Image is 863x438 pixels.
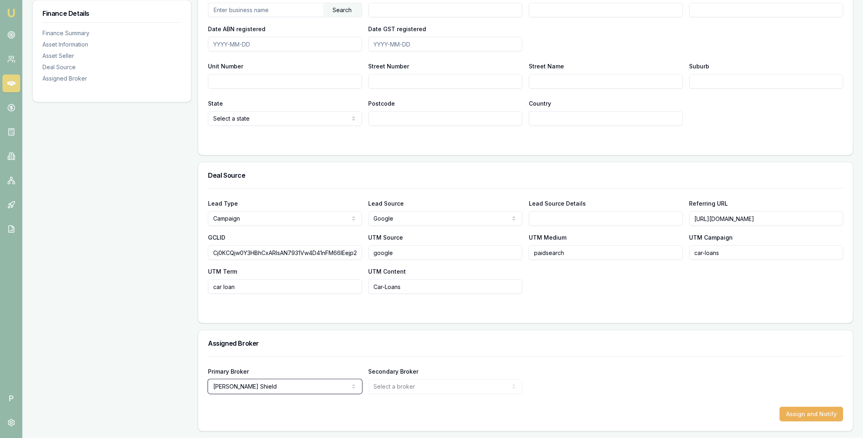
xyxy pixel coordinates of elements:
[208,200,238,207] label: Lead Type
[208,26,265,32] label: Date ABN registered
[2,389,20,407] span: P
[369,368,419,375] label: Secondary Broker
[369,26,426,32] label: Date GST registered
[369,37,523,51] input: YYYY-MM-DD
[369,234,403,241] label: UTM Source
[208,172,843,179] h3: Deal Source
[689,63,710,70] label: Suburb
[208,3,323,16] input: Enter business name
[529,100,551,107] label: Country
[42,63,181,71] div: Deal Source
[208,37,362,51] input: YYYY-MM-DD
[529,63,564,70] label: Street Name
[208,340,843,347] h3: Assigned Broker
[780,407,843,421] button: Assign and Notify
[323,3,362,17] div: Search
[208,234,225,241] label: GCLID
[369,200,404,207] label: Lead Source
[208,368,249,375] label: Primary Broker
[689,234,733,241] label: UTM Campaign
[369,63,409,70] label: Street Number
[208,100,223,107] label: State
[42,74,181,83] div: Assigned Broker
[208,63,243,70] label: Unit Number
[369,100,395,107] label: Postcode
[6,8,16,18] img: emu-icon-u.png
[529,234,566,241] label: UTM Medium
[42,40,181,49] div: Asset Information
[689,200,728,207] label: Referring URL
[208,268,237,275] label: UTM Term
[369,268,406,275] label: UTM Content
[42,29,181,37] div: Finance Summary
[42,52,181,60] div: Asset Seller
[42,10,181,17] h3: Finance Details
[529,200,586,207] label: Lead Source Details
